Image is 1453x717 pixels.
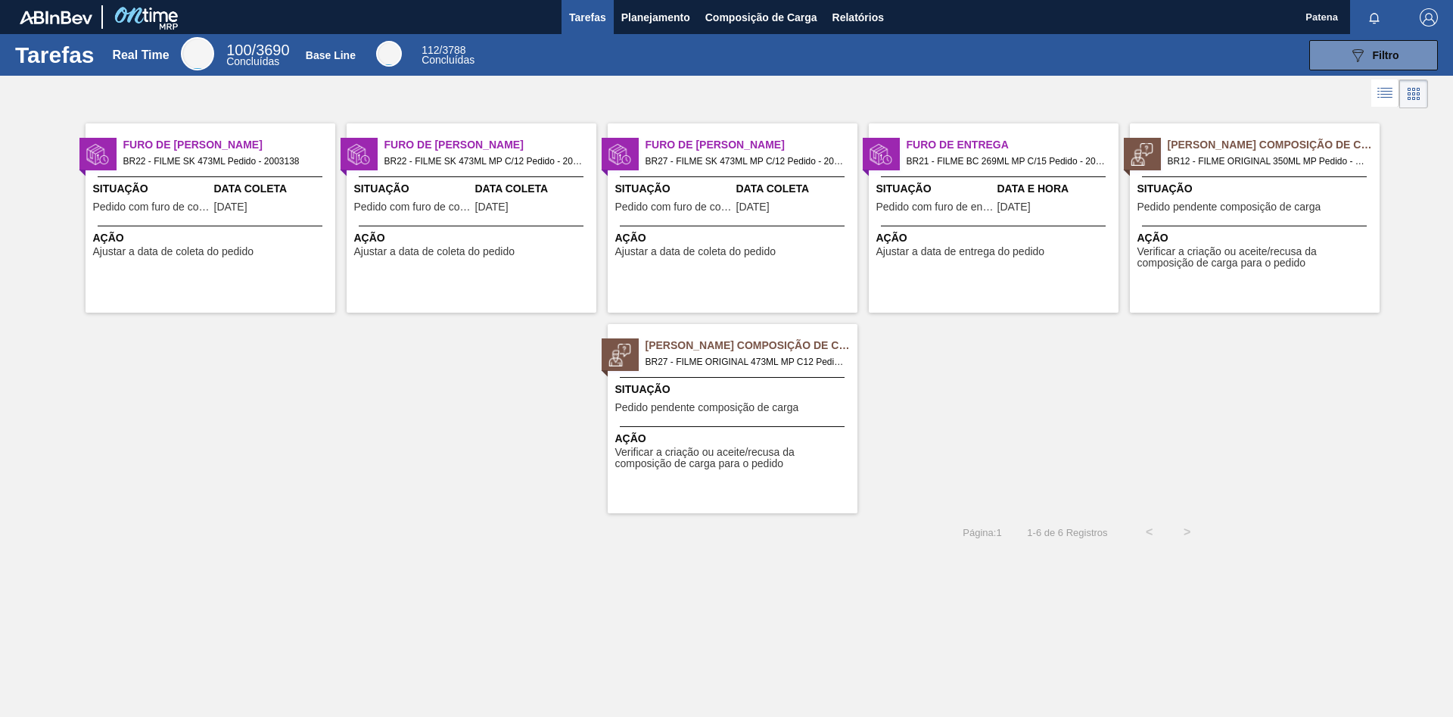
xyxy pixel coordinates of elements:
[422,44,439,56] span: 112
[1420,8,1438,26] img: Logout
[354,181,471,197] span: Situação
[226,42,251,58] span: 100
[354,201,471,213] span: Pedido com furo de coleta
[354,230,593,246] span: Ação
[876,201,994,213] span: Pedido com furo de entrega
[347,143,370,166] img: status
[608,143,631,166] img: status
[615,230,854,246] span: Ação
[1131,143,1153,166] img: status
[376,41,402,67] div: Base Line
[870,143,892,166] img: status
[93,181,210,197] span: Situação
[608,344,631,366] img: status
[646,153,845,170] span: BR27 - FILME SK 473ML MP C/12 Pedido - 2007313
[615,382,854,397] span: Situação
[646,137,857,153] span: Furo de Coleta
[1137,246,1376,270] span: Verificar a criação ou aceite/recusa da composição de carga para o pedido
[93,201,210,213] span: Pedido com furo de coleta
[354,246,515,257] span: Ajustar a data de coleta do pedido
[384,137,596,153] span: Furo de Coleta
[1137,181,1376,197] span: Situação
[1131,513,1168,551] button: <
[15,46,95,64] h1: Tarefas
[615,402,799,413] span: Pedido pendente composição de carga
[20,11,92,24] img: TNhmsLtSVTkK8tSr43FrP2fwEKptu5GPRR3wAAAABJRU5ErkJggg==
[226,42,289,58] span: / 3690
[1350,7,1399,28] button: Notificações
[93,230,331,246] span: Ação
[621,8,690,26] span: Planejamento
[705,8,817,26] span: Composição de Carga
[646,338,857,354] span: Pedido Aguardando Composição de Carga
[736,201,770,213] span: 12/09/2025
[997,201,1031,213] span: 14/09/2025,
[384,153,584,170] span: BR22 - FILME SK 473ML MP C/12 Pedido - 2007314
[1168,153,1367,170] span: BR12 - FILME ORIGINAL 350ML MP Pedido - 2025638
[112,48,169,62] div: Real Time
[475,201,509,213] span: 12/09/2025
[1373,49,1399,61] span: Filtro
[1137,201,1321,213] span: Pedido pendente composição de carga
[214,201,247,213] span: 12/09/2025
[226,55,279,67] span: Concluídas
[93,246,254,257] span: Ajustar a data de coleta do pedido
[123,137,335,153] span: Furo de Coleta
[615,431,854,447] span: Ação
[475,181,593,197] span: Data Coleta
[306,49,356,61] div: Base Line
[736,181,854,197] span: Data Coleta
[86,143,109,166] img: status
[1371,79,1399,108] div: Visão em Lista
[422,54,474,66] span: Concluídas
[1168,513,1206,551] button: >
[876,181,994,197] span: Situação
[422,44,465,56] span: / 3788
[1399,79,1428,108] div: Visão em Cards
[907,153,1106,170] span: BR21 - FILME BC 269ML MP C/15 Pedido - 2007510
[214,181,331,197] span: Data Coleta
[181,37,214,70] div: Real Time
[1025,527,1108,538] span: 1 - 6 de 6 Registros
[963,527,1001,538] span: Página : 1
[832,8,884,26] span: Relatórios
[123,153,323,170] span: BR22 - FILME SK 473ML Pedido - 2003138
[615,181,733,197] span: Situação
[1309,40,1438,70] button: Filtro
[1168,137,1380,153] span: Pedido Aguardando Composição de Carga
[1137,230,1376,246] span: Ação
[615,447,854,470] span: Verificar a criação ou aceite/recusa da composição de carga para o pedido
[876,230,1115,246] span: Ação
[422,45,474,65] div: Base Line
[876,246,1045,257] span: Ajustar a data de entrega do pedido
[907,137,1119,153] span: Furo de Entrega
[997,181,1115,197] span: Data e Hora
[646,354,845,370] span: BR27 - FILME ORIGINAL 473ML MP C12 Pedido - 2027735
[615,201,733,213] span: Pedido com furo de coleta
[569,8,606,26] span: Tarefas
[226,44,289,67] div: Real Time
[615,246,776,257] span: Ajustar a data de coleta do pedido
